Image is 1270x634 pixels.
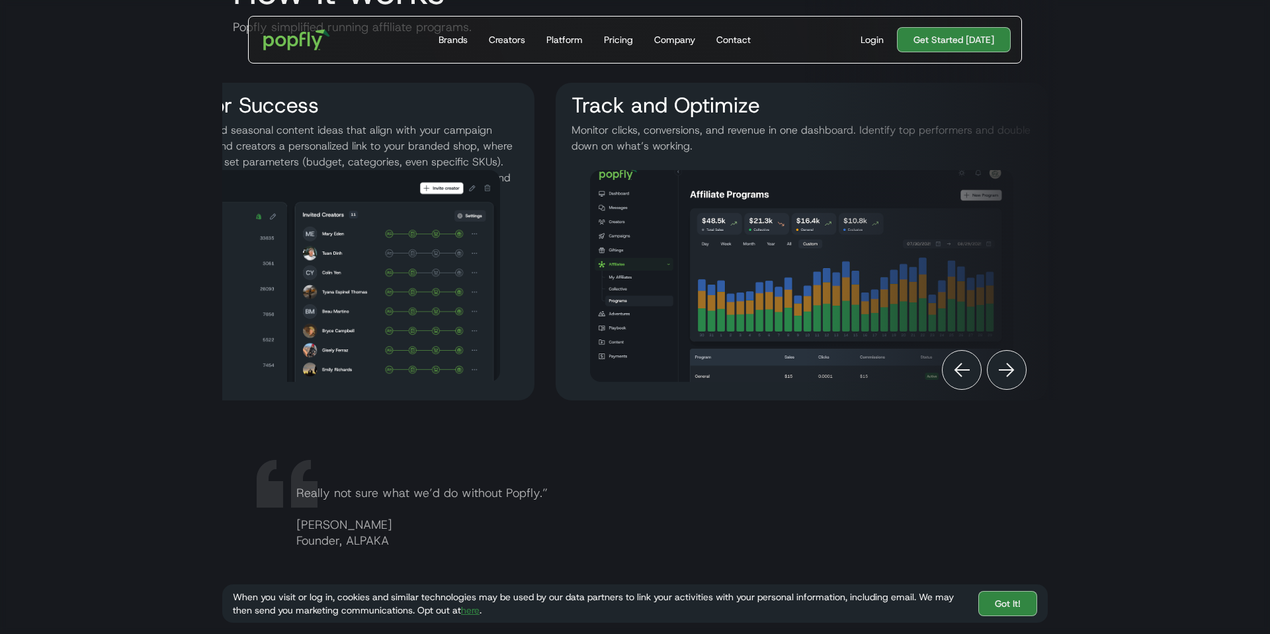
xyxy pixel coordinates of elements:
[439,33,468,46] div: Brands
[254,20,339,60] a: home
[942,350,982,390] div: Previous
[461,604,480,616] a: here
[489,33,525,46] div: Creators
[233,590,968,617] div: When you visit or log in, cookies and similar technologies may be used by our data partners to li...
[566,93,765,117] h4: Track and Optimize
[649,17,700,63] a: Company
[861,33,884,46] div: Login
[987,350,1027,390] div: Next
[484,17,530,63] a: Creators
[566,122,1037,154] p: Monitor clicks, conversions, and revenue in one dashboard. Identify top performers and double dow...
[855,33,889,46] a: Login
[599,17,638,63] a: Pricing
[286,485,654,565] p: Really not sure what we’d do without Popfly.” [PERSON_NAME] Founder, ALPAKA
[53,122,524,154] p: Provide links, brand guidelines, and seasonal content ideas that align with your campaign goals. ...
[978,591,1037,616] a: Got It!
[604,33,633,46] div: Pricing
[716,33,751,46] div: Contact
[546,33,583,46] div: Platform
[541,17,588,63] a: Platform
[711,17,756,63] a: Contact
[654,33,695,46] div: Company
[433,17,473,63] a: Brands
[897,27,1011,52] a: Get Started [DATE]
